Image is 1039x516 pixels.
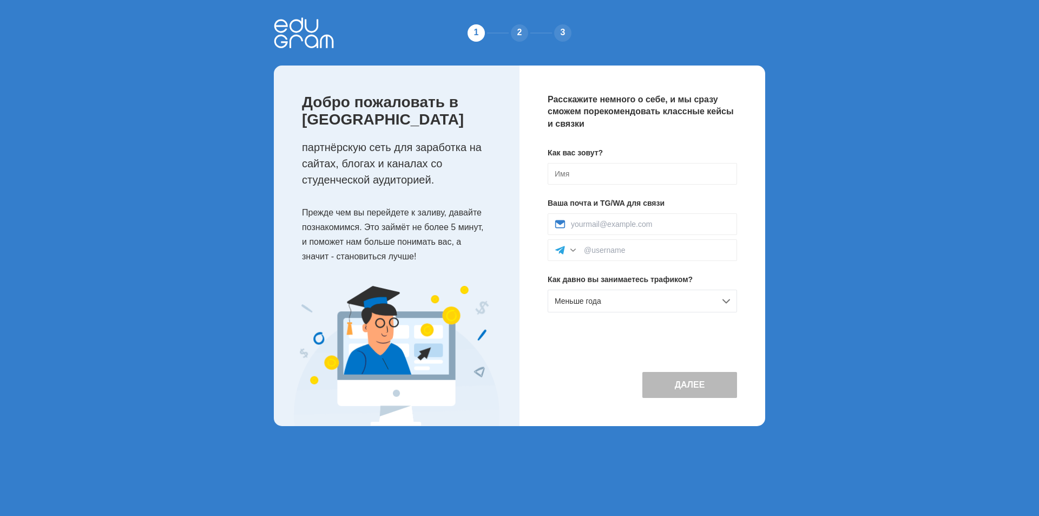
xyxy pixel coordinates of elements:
[548,274,737,285] p: Как давно вы занимаетесь трафиком?
[302,205,498,264] p: Прежде чем вы перейдете к заливу, давайте познакомимся. Это займёт не более 5 минут, и поможет на...
[465,22,487,44] div: 1
[584,246,730,254] input: @username
[552,22,574,44] div: 3
[548,198,737,209] p: Ваша почта и TG/WA для связи
[294,286,499,426] img: Expert Image
[548,94,737,130] p: Расскажите немного о себе, и мы сразу сможем порекомендовать классные кейсы и связки
[509,22,530,44] div: 2
[548,163,737,185] input: Имя
[555,297,601,305] span: Меньше года
[302,139,498,188] p: партнёрскую сеть для заработка на сайтах, блогах и каналах со студенческой аудиторией.
[642,372,737,398] button: Далее
[548,147,737,159] p: Как вас зовут?
[302,94,498,128] p: Добро пожаловать в [GEOGRAPHIC_DATA]
[571,220,730,228] input: yourmail@example.com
